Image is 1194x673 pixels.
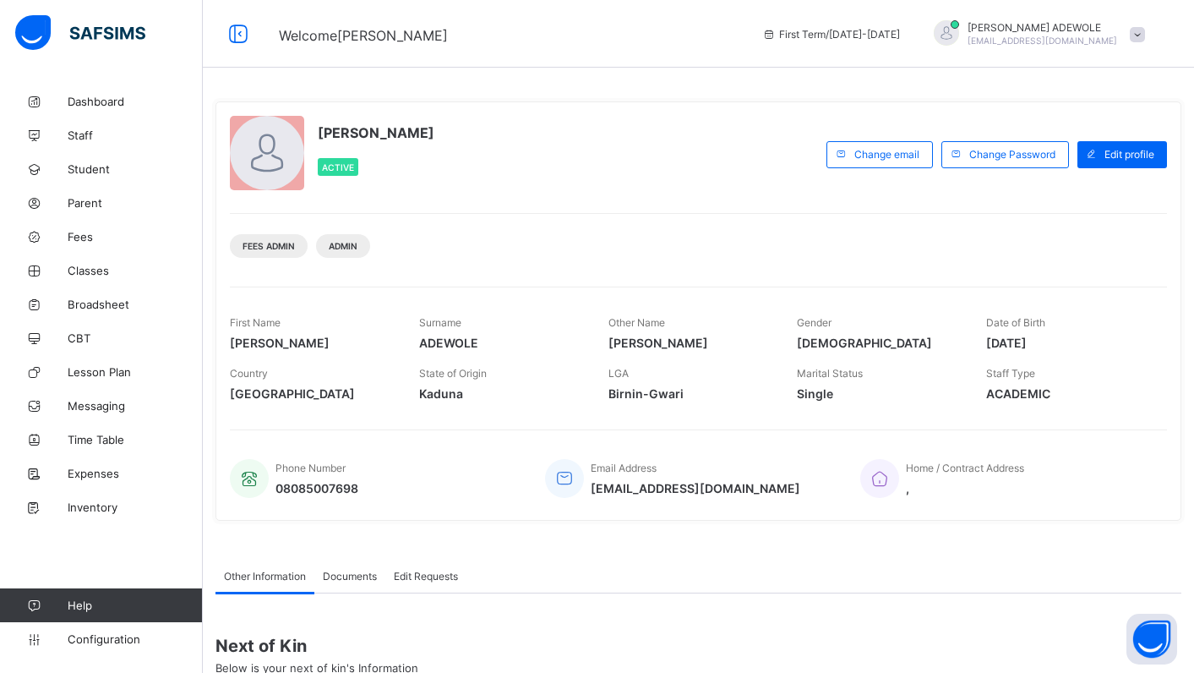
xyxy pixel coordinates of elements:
[68,599,202,612] span: Help
[906,481,1024,495] span: ,
[275,462,346,474] span: Phone Number
[68,433,203,446] span: Time Table
[419,386,583,401] span: Kaduna
[986,316,1045,329] span: Date of Birth
[68,129,203,142] span: Staff
[608,336,772,350] span: [PERSON_NAME]
[797,367,863,380] span: Marital Status
[230,336,394,350] span: [PERSON_NAME]
[419,316,461,329] span: Surname
[797,336,961,350] span: [DEMOGRAPHIC_DATA]
[797,316,831,329] span: Gender
[68,331,203,345] span: CBT
[68,365,203,379] span: Lesson Plan
[591,462,657,474] span: Email Address
[394,570,458,583] span: Edit Requests
[608,367,629,380] span: LGA
[968,36,1117,46] span: [EMAIL_ADDRESS][DOMAIN_NAME]
[986,336,1150,350] span: [DATE]
[906,462,1024,474] span: Home / Contract Address
[969,148,1055,161] span: Change Password
[322,162,354,172] span: Active
[329,241,357,251] span: Admin
[230,316,281,329] span: First Name
[68,264,203,277] span: Classes
[230,367,268,380] span: Country
[68,632,202,646] span: Configuration
[318,124,434,141] span: [PERSON_NAME]
[243,241,295,251] span: Fees Admin
[279,27,448,44] span: Welcome [PERSON_NAME]
[68,399,203,413] span: Messaging
[968,21,1117,34] span: [PERSON_NAME] ADEWOLE
[419,336,583,350] span: ADEWOLE
[68,467,203,480] span: Expenses
[1126,614,1177,665] button: Open asap
[215,636,1181,656] span: Next of Kin
[608,386,772,401] span: Birnin-Gwari
[323,570,377,583] span: Documents
[917,20,1153,48] div: OLUBUNMIADEWOLE
[762,28,900,41] span: session/term information
[68,162,203,176] span: Student
[224,570,306,583] span: Other Information
[68,298,203,311] span: Broadsheet
[230,386,394,401] span: [GEOGRAPHIC_DATA]
[68,230,203,243] span: Fees
[68,95,203,108] span: Dashboard
[15,15,145,51] img: safsims
[854,148,919,161] span: Change email
[986,367,1035,380] span: Staff Type
[275,481,358,495] span: 08085007698
[608,316,665,329] span: Other Name
[68,501,203,514] span: Inventory
[986,386,1150,401] span: ACADEMIC
[797,386,961,401] span: Single
[591,481,800,495] span: [EMAIL_ADDRESS][DOMAIN_NAME]
[68,196,203,210] span: Parent
[1104,148,1154,161] span: Edit profile
[419,367,487,380] span: State of Origin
